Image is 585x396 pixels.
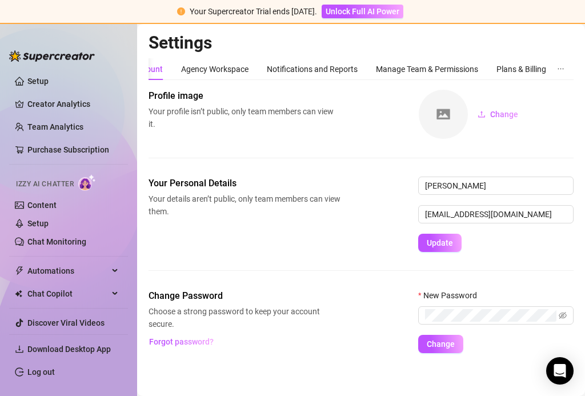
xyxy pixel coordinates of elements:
[181,63,249,75] div: Agency Workspace
[419,90,468,139] img: square-placeholder.png
[149,177,340,190] span: Your Personal Details
[27,201,57,210] a: Content
[322,7,403,16] a: Unlock Full AI Power
[190,7,317,16] span: Your Supercreator Trial ends [DATE].
[322,5,403,18] button: Unlock Full AI Power
[27,237,86,246] a: Chat Monitoring
[496,63,546,75] div: Plans & Billing
[418,177,574,195] input: Enter name
[27,95,119,113] a: Creator Analytics
[559,311,567,319] span: eye-invisible
[546,357,574,385] div: Open Intercom Messenger
[27,141,119,159] a: Purchase Subscription
[418,289,484,302] label: New Password
[27,367,55,377] a: Log out
[425,309,556,322] input: New Password
[9,50,95,62] img: logo-BBDzfeDw.svg
[267,63,358,75] div: Notifications and Reports
[427,339,455,349] span: Change
[27,345,111,354] span: Download Desktop App
[149,193,340,218] span: Your details aren’t public, only team members can view them.
[15,345,24,354] span: download
[15,290,22,298] img: Chat Copilot
[27,285,109,303] span: Chat Copilot
[149,32,574,54] h2: Settings
[149,105,340,130] span: Your profile isn’t public, only team members can view it.
[149,333,214,351] button: Forgot password?
[548,58,574,80] button: ellipsis
[27,219,49,228] a: Setup
[418,234,462,252] button: Update
[478,110,486,118] span: upload
[27,122,83,131] a: Team Analytics
[78,174,96,191] img: AI Chatter
[149,305,340,330] span: Choose a strong password to keep your account secure.
[418,205,574,223] input: Enter new email
[177,7,185,15] span: exclamation-circle
[427,238,453,247] span: Update
[27,262,109,280] span: Automations
[149,337,214,346] span: Forgot password?
[149,289,340,303] span: Change Password
[376,63,478,75] div: Manage Team & Permissions
[15,266,24,275] span: thunderbolt
[149,89,340,103] span: Profile image
[418,335,463,353] button: Change
[16,179,74,190] span: Izzy AI Chatter
[468,105,527,123] button: Change
[557,65,564,73] span: ellipsis
[326,7,399,16] span: Unlock Full AI Power
[490,110,518,119] span: Change
[27,318,105,327] a: Discover Viral Videos
[27,77,49,86] a: Setup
